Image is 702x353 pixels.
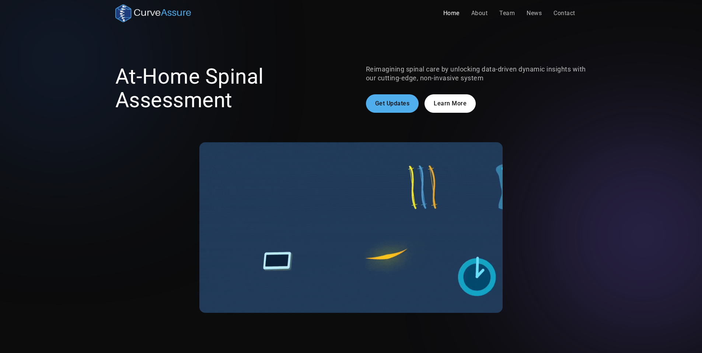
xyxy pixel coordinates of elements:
[366,94,419,113] a: Get Updates
[521,6,548,21] a: News
[115,65,336,112] h1: At-Home Spinal Assessment
[465,6,494,21] a: About
[115,4,191,22] a: home
[493,6,521,21] a: Team
[548,6,581,21] a: Contact
[199,142,503,313] img: A gif showing the CurveAssure system at work. A patient is wearing the non-invasive sensors and t...
[366,65,587,83] p: Reimagining spinal care by unlocking data-driven dynamic insights with our cutting-edge, non-inva...
[425,94,476,113] a: Learn More
[437,6,465,21] a: Home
